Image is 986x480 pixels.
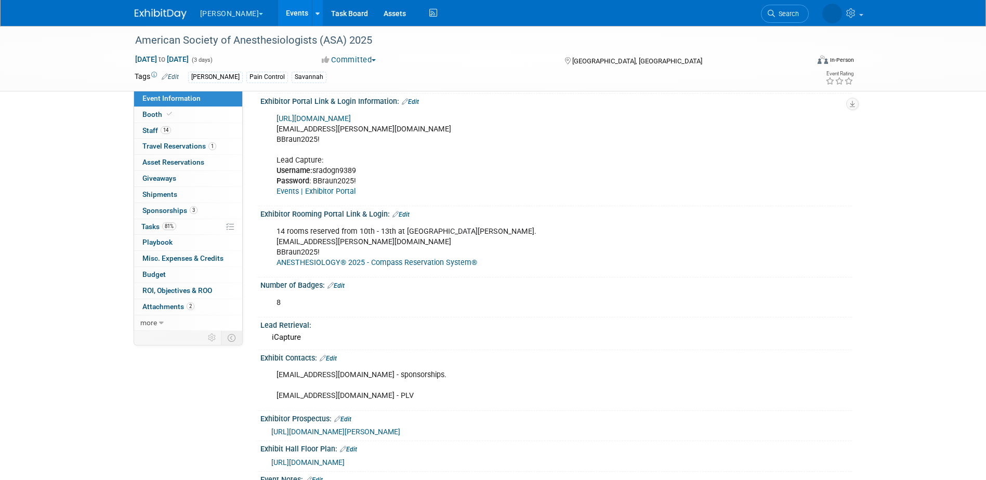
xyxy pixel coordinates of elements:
a: Tasks81% [134,219,242,235]
div: 8 [269,292,738,313]
span: to [157,55,167,63]
a: Events | Exhibitor Portal [277,187,356,196]
div: Exhibitor Rooming Portal Link & Login: [260,206,852,220]
span: more [140,318,157,327]
span: Shipments [142,190,177,198]
span: Attachments [142,302,194,311]
span: Sponsorships [142,206,198,215]
div: Exhibitor Prospectus: [260,411,852,424]
span: ROI, Objectives & ROO [142,286,212,295]
td: Tags [135,71,179,83]
a: Event Information [134,91,242,106]
div: American Society of Anesthesiologists (ASA) 2025 [132,31,793,50]
i: Booth reservation complete [167,111,172,117]
a: ANESTHESIOLOGY® 2025 - Compass Reservation System® [277,258,477,267]
div: Exhibit Hall Floor Plan: [260,441,852,455]
div: [EMAIL_ADDRESS][DOMAIN_NAME] - sponsorships. [EMAIL_ADDRESS][DOMAIN_NAME] - PLV [269,365,738,406]
a: Edit [340,446,357,453]
span: 14 [161,126,171,134]
div: iCapture [268,329,844,345]
div: Exhibit Contacts: [260,350,852,364]
a: Edit [402,98,419,105]
span: (3 days) [191,57,213,63]
span: Tasks [141,222,176,231]
img: ExhibitDay [135,9,187,19]
a: Asset Reservations [134,155,242,170]
b: Password [277,177,309,185]
a: Edit [392,211,410,218]
span: Giveaways [142,174,176,182]
a: Booth [134,107,242,123]
span: 3 [190,206,198,214]
a: more [134,315,242,331]
div: In-Person [830,56,854,64]
a: Giveaways [134,171,242,186]
div: Event Rating [825,71,853,76]
a: [URL][DOMAIN_NAME][PERSON_NAME] [271,428,400,436]
div: [PERSON_NAME] [188,72,243,83]
a: Edit [162,73,179,81]
span: [GEOGRAPHIC_DATA], [GEOGRAPHIC_DATA] [572,57,702,65]
a: Budget [134,267,242,283]
div: Event Format [747,54,854,70]
a: Sponsorships3 [134,203,242,219]
a: ROI, Objectives & ROO [134,283,242,299]
a: Edit [327,282,345,289]
div: Savannah [292,72,326,83]
div: [EMAIL_ADDRESS][PERSON_NAME][DOMAIN_NAME] BBraun2025! Lead Capture: sradogn9389 : BBraun2025! [269,109,738,203]
span: 1 [208,142,216,150]
span: Search [775,10,799,18]
span: 2 [187,302,194,310]
span: Staff [142,126,171,135]
span: Asset Reservations [142,158,204,166]
span: Misc. Expenses & Credits [142,254,224,262]
b: Username: [277,166,312,175]
span: Booth [142,110,174,118]
a: Playbook [134,235,242,250]
span: 81% [162,222,176,230]
a: Attachments2 [134,299,242,315]
a: Travel Reservations1 [134,139,242,154]
div: Pain Control [246,72,288,83]
div: Exhibitor Portal Link & Login Information: [260,94,852,107]
a: Shipments [134,187,242,203]
div: 14 rooms reserved from 10th - 13th at [GEOGRAPHIC_DATA][PERSON_NAME]. [EMAIL_ADDRESS][PERSON_NAME... [269,221,738,273]
a: Edit [320,355,337,362]
td: Personalize Event Tab Strip [203,331,221,344]
div: Lead Retrieval: [260,317,852,330]
img: Format-Inperson.png [818,56,828,64]
a: Staff14 [134,123,242,139]
td: Toggle Event Tabs [221,331,242,344]
a: Search [761,5,809,23]
a: Misc. Expenses & Credits [134,251,242,266]
span: Playbook [142,238,173,246]
a: [URL][DOMAIN_NAME] [277,114,351,123]
span: [DATE] [DATE] [135,55,189,64]
span: Travel Reservations [142,142,216,150]
a: [URL][DOMAIN_NAME] [271,458,345,466]
span: Event Information [142,94,201,102]
button: Committed [318,55,380,65]
span: Budget [142,270,166,278]
img: Savannah Jones [822,4,842,23]
div: Number of Badges: [260,277,852,291]
a: Edit [334,416,351,423]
